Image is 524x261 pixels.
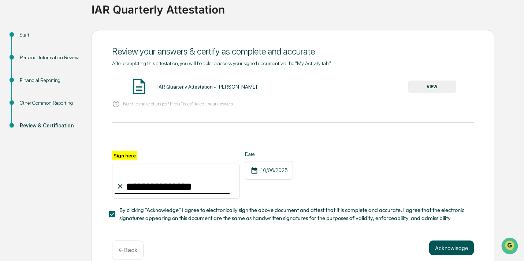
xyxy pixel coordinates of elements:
div: We're available if you need us! [25,63,93,69]
label: Date [245,151,293,157]
button: Start new chat [125,58,133,67]
a: 🖐️Preclearance [4,89,50,102]
div: Review your answers & certify as complete and accurate [112,46,474,57]
div: Review & Certification [20,122,80,130]
div: Start [20,31,80,39]
p: How can we help? [7,15,133,27]
div: Financial Reporting [20,77,80,84]
span: Attestations [60,92,91,100]
p: ← Back [118,247,137,254]
img: Document Icon [130,77,148,96]
button: VIEW [408,81,456,93]
a: 🗄️Attestations [50,89,94,102]
div: 10/06/2025 [245,161,293,180]
span: After completing this attestation, you will be able to access your signed document via the "My Ac... [112,60,331,66]
div: Personal Information Review [20,54,80,61]
div: 🗄️ [53,93,59,99]
span: Pylon [73,124,89,130]
a: 🔎Data Lookup [4,103,49,116]
label: Sign here [112,151,137,160]
div: Other Common Reporting [20,99,80,107]
div: 🖐️ [7,93,13,99]
div: Start new chat [25,56,120,63]
p: Need to make changes? Press "Back" to edit your answers [123,101,233,107]
div: IAR Quarterly Attestation - [PERSON_NAME] [157,84,257,90]
div: 🔎 [7,107,13,113]
img: 1746055101610-c473b297-6a78-478c-a979-82029cc54cd1 [7,56,21,69]
span: Preclearance [15,92,47,100]
span: By clicking "Acknowledge" I agree to electronically sign the above document and attest that it is... [119,206,468,223]
span: Data Lookup [15,106,46,113]
a: Powered byPylon [52,124,89,130]
button: Acknowledge [429,241,474,255]
iframe: Open customer support [501,237,520,257]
